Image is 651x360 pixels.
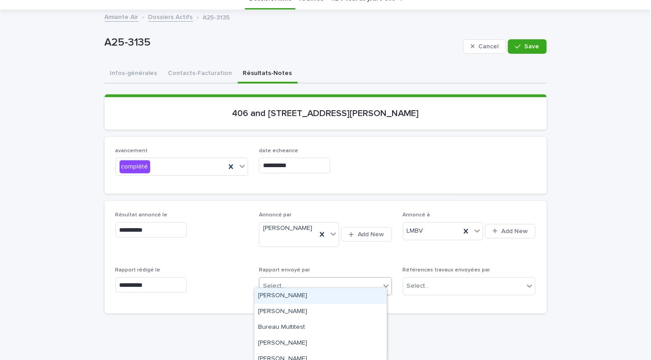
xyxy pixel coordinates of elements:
a: Dossiers Actifs [148,11,193,22]
span: [PERSON_NAME] [263,224,312,233]
span: Annoncé à [403,212,430,218]
div: Gabriel Robillard Bourbonnais [254,336,387,351]
button: Résultats-Notes [238,65,298,84]
div: Select... [263,281,286,291]
p: 406 and [STREET_ADDRESS][PERSON_NAME] [115,108,536,119]
span: Annoncé par [259,212,291,218]
span: avancement [115,148,148,154]
span: LMBV [407,226,423,236]
span: Rapport rédigé le [115,267,161,273]
div: Amilie Mainville [254,288,387,304]
span: Rapport envoyé par [259,267,310,273]
span: Save [525,43,540,50]
button: Contacts-Facturation [163,65,238,84]
button: Add New [341,227,392,242]
span: Références travaux envoyées par [403,267,490,273]
div: complété [120,160,150,173]
span: Add New [358,231,384,238]
button: Cancel [463,39,507,54]
div: Bureau Multitest [254,320,387,336]
button: Infos-générales [105,65,163,84]
span: Résultat annoncé le [115,212,168,218]
a: Amiante Air [105,11,139,22]
button: Save [508,39,546,54]
span: Cancel [478,43,499,50]
div: Select... [407,281,429,291]
p: A25-3135 [105,36,460,49]
span: Add New [501,228,528,234]
p: A25-3135 [203,12,230,22]
div: Antoine Lévesque [254,304,387,320]
button: Add New [485,224,536,238]
span: date echeance [259,148,298,154]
